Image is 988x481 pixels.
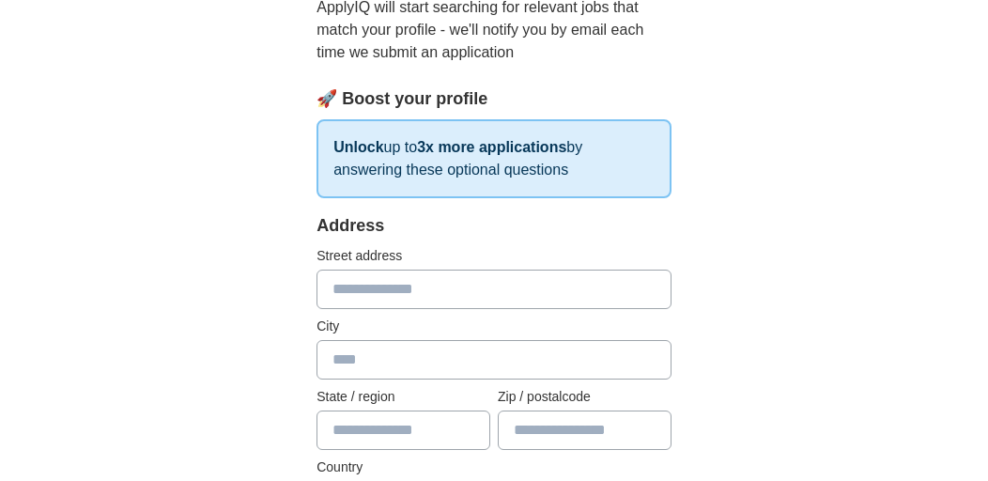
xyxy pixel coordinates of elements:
[417,139,566,155] strong: 3x more applications
[316,458,672,477] label: Country
[333,139,383,155] strong: Unlock
[316,246,672,266] label: Street address
[498,387,672,407] label: Zip / postalcode
[316,86,672,112] div: 🚀 Boost your profile
[316,119,672,198] p: up to by answering these optional questions
[316,317,672,336] label: City
[316,213,672,239] div: Address
[316,387,490,407] label: State / region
